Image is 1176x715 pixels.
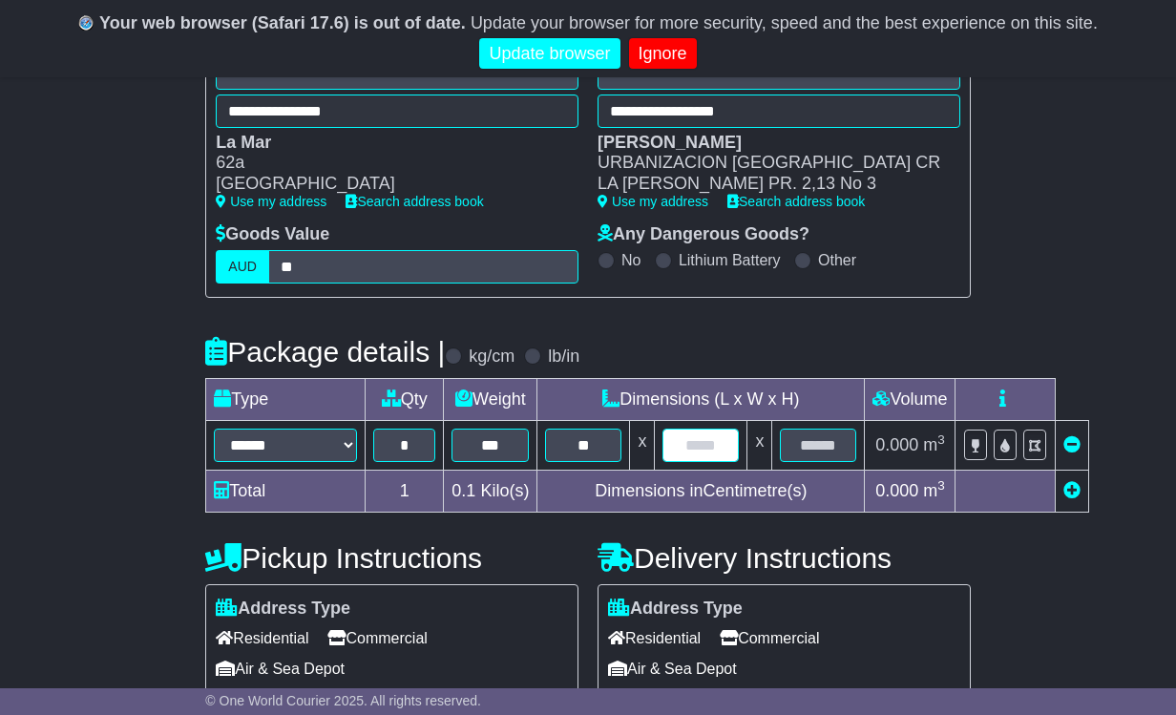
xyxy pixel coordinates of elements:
[451,481,475,500] span: 0.1
[747,420,772,470] td: x
[608,654,737,683] span: Air & Sea Depot
[444,470,537,512] td: Kilo(s)
[1063,435,1081,454] a: Remove this item
[206,378,366,420] td: Type
[469,347,514,368] label: kg/cm
[608,599,743,620] label: Address Type
[205,542,578,574] h4: Pickup Instructions
[598,153,941,174] div: URBANIZACION [GEOGRAPHIC_DATA] CR
[937,432,945,447] sup: 3
[471,13,1098,32] span: Update your browser for more security, speed and the best experience on this site.
[205,336,445,368] h4: Package details |
[366,470,444,512] td: 1
[548,347,579,368] label: lb/in
[1063,481,1081,500] a: Add new item
[327,623,427,653] span: Commercial
[598,224,809,245] label: Any Dangerous Goods?
[216,623,308,653] span: Residential
[216,153,559,174] div: 62a
[937,478,945,493] sup: 3
[923,435,945,454] span: m
[608,623,701,653] span: Residential
[216,133,559,154] div: La Mar
[598,133,941,154] div: [PERSON_NAME]
[875,435,918,454] span: 0.000
[537,378,865,420] td: Dimensions (L x W x H)
[679,251,781,269] label: Lithium Battery
[875,481,918,500] span: 0.000
[621,251,640,269] label: No
[598,174,941,195] div: LA [PERSON_NAME] PR. 2,13 No 3
[366,378,444,420] td: Qty
[216,194,326,209] a: Use my address
[444,378,537,420] td: Weight
[630,420,655,470] td: x
[598,194,708,209] a: Use my address
[346,194,483,209] a: Search address book
[537,470,865,512] td: Dimensions in Centimetre(s)
[99,13,466,32] b: Your web browser (Safari 17.6) is out of date.
[205,693,481,708] span: © One World Courier 2025. All rights reserved.
[923,481,945,500] span: m
[727,194,865,209] a: Search address book
[598,542,971,574] h4: Delivery Instructions
[216,174,559,195] div: [GEOGRAPHIC_DATA]
[865,378,955,420] td: Volume
[720,623,819,653] span: Commercial
[216,654,345,683] span: Air & Sea Depot
[216,224,329,245] label: Goods Value
[629,38,697,70] a: Ignore
[216,599,350,620] label: Address Type
[818,251,856,269] label: Other
[216,250,269,284] label: AUD
[206,470,366,512] td: Total
[479,38,619,70] a: Update browser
